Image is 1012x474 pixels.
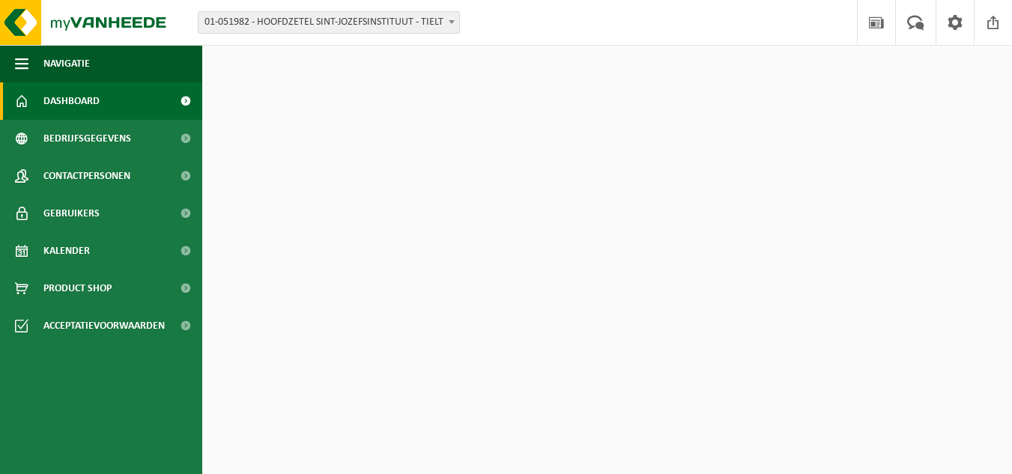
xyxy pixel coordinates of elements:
span: Dashboard [43,82,100,120]
span: Contactpersonen [43,157,130,195]
span: 01-051982 - HOOFDZETEL SINT-JOZEFSINSTITUUT - TIELT [199,12,459,33]
span: 01-051982 - HOOFDZETEL SINT-JOZEFSINSTITUUT - TIELT [198,11,460,34]
span: Kalender [43,232,90,270]
span: Gebruikers [43,195,100,232]
span: Product Shop [43,270,112,307]
span: Navigatie [43,45,90,82]
span: Bedrijfsgegevens [43,120,131,157]
span: Acceptatievoorwaarden [43,307,165,344]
